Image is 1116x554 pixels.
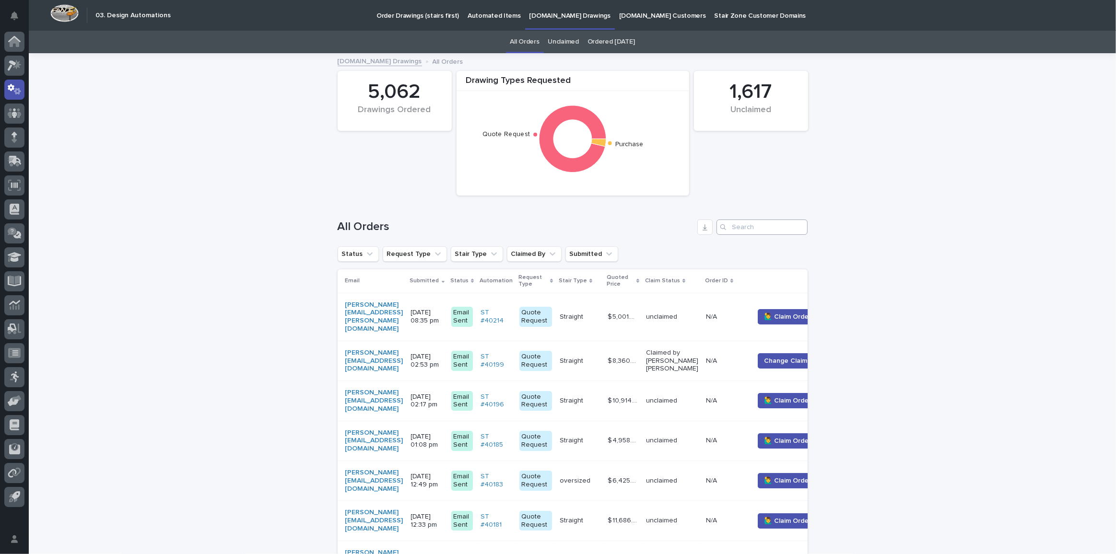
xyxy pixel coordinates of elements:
[411,513,444,529] p: [DATE] 12:33 pm
[608,355,640,365] p: $ 8,360.00
[710,80,792,104] div: 1,617
[338,461,836,500] tr: [PERSON_NAME][EMAIL_ADDRESS][DOMAIN_NAME] [DATE] 12:49 pmEmail SentST #40183 Quote Requestoversiz...
[758,393,817,408] button: 🙋‍♂️ Claim Order
[482,131,530,138] text: Quote Request
[383,246,447,262] button: Request Type
[451,471,473,491] div: Email Sent
[457,76,689,92] div: Drawing Types Requested
[338,246,379,262] button: Status
[507,246,562,262] button: Claimed By
[758,353,820,369] button: Change Claimer
[433,56,463,66] p: All Orders
[451,307,473,327] div: Email Sent
[646,517,698,525] p: unclaimed
[345,349,403,373] a: [PERSON_NAME][EMAIL_ADDRESS][DOMAIN_NAME]
[345,389,403,413] a: [PERSON_NAME][EMAIL_ADDRESS][DOMAIN_NAME]
[510,31,540,53] a: All Orders
[411,309,444,325] p: [DATE] 08:35 pm
[706,475,719,485] p: N/A
[764,436,811,446] span: 🙋‍♂️ Claim Order
[706,355,719,365] p: N/A
[764,476,811,485] span: 🙋‍♂️ Claim Order
[717,219,808,235] input: Search
[519,351,552,371] div: Quote Request
[354,105,435,125] div: Drawings Ordered
[706,395,719,405] p: N/A
[560,475,592,485] p: oversized
[758,309,817,324] button: 🙋‍♂️ Claim Order
[705,276,728,286] p: Order ID
[758,513,817,529] button: 🙋‍♂️ Claim Order
[646,349,698,373] p: Claimed by [PERSON_NAME] [PERSON_NAME]
[608,515,640,525] p: $ 11,686.00
[565,246,618,262] button: Submitted
[646,313,698,321] p: unclaimed
[518,272,548,290] p: Request Type
[519,307,552,327] div: Quote Request
[646,477,698,485] p: unclaimed
[338,55,422,66] a: [DOMAIN_NAME] Drawings
[338,501,836,541] tr: [PERSON_NAME][EMAIL_ADDRESS][DOMAIN_NAME] [DATE] 12:33 pmEmail SentST #40181 Quote RequestStraigh...
[95,12,171,20] h2: 03. Design Automations
[560,435,585,445] p: Straight
[646,397,698,405] p: unclaimed
[410,276,439,286] p: Submitted
[560,355,585,365] p: Straight
[607,272,634,290] p: Quoted Price
[338,293,836,341] tr: [PERSON_NAME][EMAIL_ADDRESS][PERSON_NAME][DOMAIN_NAME] [DATE] 08:35 pmEmail SentST #40214 Quote R...
[50,4,79,22] img: Workspace Logo
[758,473,817,488] button: 🙋‍♂️ Claim Order
[645,276,680,286] p: Claim Status
[706,311,719,321] p: N/A
[345,429,403,453] a: [PERSON_NAME][EMAIL_ADDRESS][DOMAIN_NAME]
[706,435,719,445] p: N/A
[12,12,24,27] div: Notifications
[481,473,512,489] a: ST #40183
[338,381,836,421] tr: [PERSON_NAME][EMAIL_ADDRESS][DOMAIN_NAME] [DATE] 02:17 pmEmail SentST #40196 Quote RequestStraigh...
[608,475,640,485] p: $ 6,425.00
[451,511,473,531] div: Email Sent
[345,301,403,333] a: [PERSON_NAME][EMAIL_ADDRESS][PERSON_NAME][DOMAIN_NAME]
[345,508,403,532] a: [PERSON_NAME][EMAIL_ADDRESS][DOMAIN_NAME]
[451,431,473,451] div: Email Sent
[608,435,640,445] p: $ 4,958.00
[560,395,585,405] p: Straight
[560,515,585,525] p: Straight
[338,421,836,461] tr: [PERSON_NAME][EMAIL_ADDRESS][DOMAIN_NAME] [DATE] 01:08 pmEmail SentST #40185 Quote RequestStraigh...
[480,276,513,286] p: Automation
[758,433,817,449] button: 🙋‍♂️ Claim Order
[451,351,473,371] div: Email Sent
[519,391,552,411] div: Quote Request
[411,353,444,369] p: [DATE] 02:53 pm
[646,437,698,445] p: unclaimed
[560,311,585,321] p: Straight
[411,393,444,409] p: [DATE] 02:17 pm
[764,396,811,405] span: 🙋‍♂️ Claim Order
[481,513,512,529] a: ST #40181
[706,515,719,525] p: N/A
[519,511,552,531] div: Quote Request
[764,312,811,322] span: 🙋‍♂️ Claim Order
[411,433,444,449] p: [DATE] 01:08 pm
[338,220,693,234] h1: All Orders
[519,471,552,491] div: Quote Request
[450,276,469,286] p: Status
[548,31,579,53] a: Unclaimed
[559,276,587,286] p: Stair Type
[481,433,512,449] a: ST #40185
[481,353,512,369] a: ST #40199
[615,141,644,148] text: Purchase
[519,431,552,451] div: Quote Request
[345,276,360,286] p: Email
[764,516,811,526] span: 🙋‍♂️ Claim Order
[451,391,473,411] div: Email Sent
[354,80,435,104] div: 5,062
[764,356,814,366] span: Change Claimer
[710,105,792,125] div: Unclaimed
[4,6,24,26] button: Notifications
[345,469,403,493] a: [PERSON_NAME][EMAIL_ADDRESS][DOMAIN_NAME]
[451,246,503,262] button: Stair Type
[481,393,512,409] a: ST #40196
[338,341,836,381] tr: [PERSON_NAME][EMAIL_ADDRESS][DOMAIN_NAME] [DATE] 02:53 pmEmail SentST #40199 Quote RequestStraigh...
